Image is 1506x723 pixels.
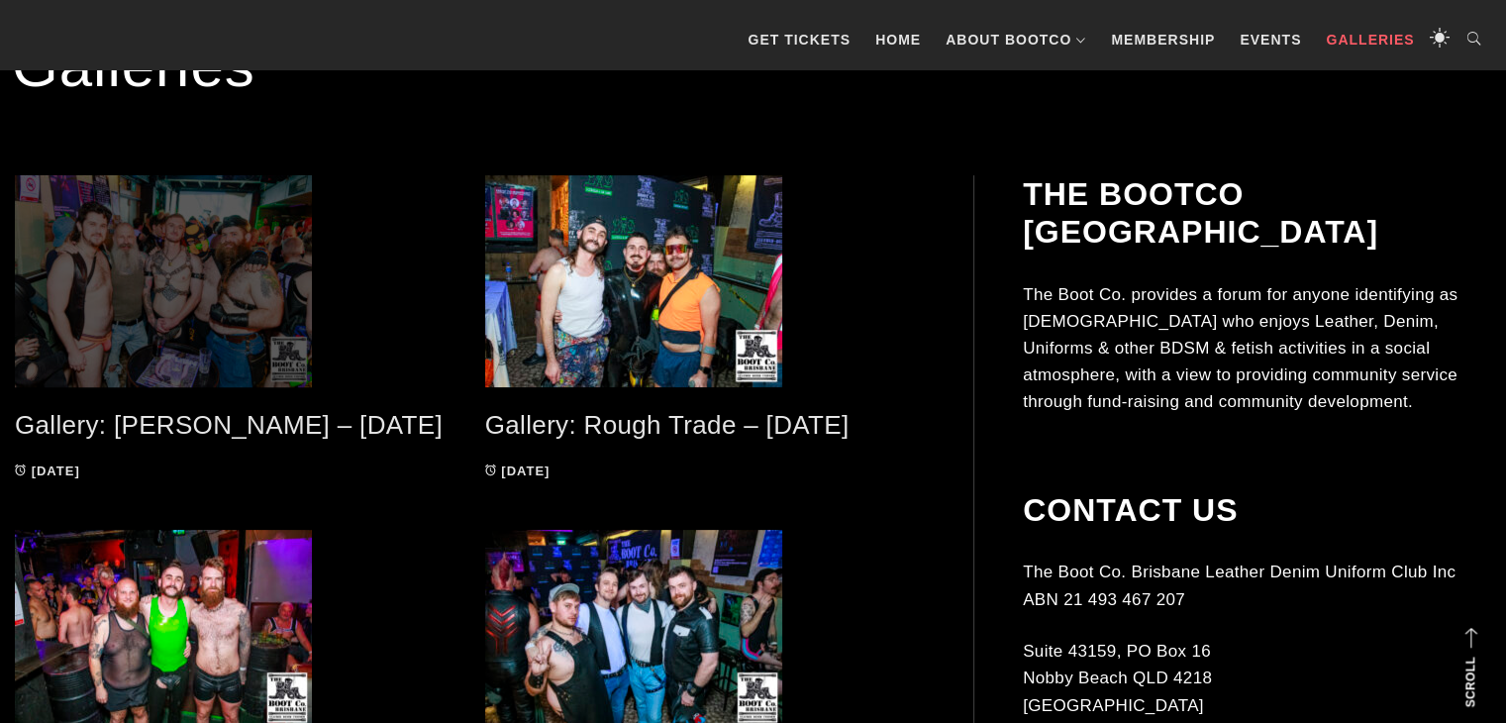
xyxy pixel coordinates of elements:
a: Membership [1101,10,1225,69]
a: Gallery: [PERSON_NAME] – [DATE] [15,410,443,440]
a: Gallery: Rough Trade – [DATE] [485,410,850,440]
h2: Contact Us [1023,491,1491,529]
a: [DATE] [15,464,80,478]
a: GET TICKETS [738,10,860,69]
time: [DATE] [32,464,80,478]
p: Suite 43159, PO Box 16 Nobby Beach QLD 4218 [GEOGRAPHIC_DATA] [1023,638,1491,719]
strong: Scroll [1463,657,1477,707]
a: Events [1230,10,1311,69]
h2: The BootCo [GEOGRAPHIC_DATA] [1023,175,1491,252]
a: About BootCo [936,10,1096,69]
p: The Boot Co. Brisbane Leather Denim Uniform Club Inc ABN 21 493 467 207 [1023,559,1491,612]
time: [DATE] [501,464,550,478]
a: [DATE] [485,464,551,478]
a: Galleries [1316,10,1424,69]
p: The Boot Co. provides a forum for anyone identifying as [DEMOGRAPHIC_DATA] who enjoys Leather, De... [1023,281,1491,416]
a: Home [865,10,931,69]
